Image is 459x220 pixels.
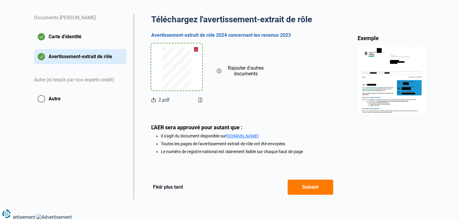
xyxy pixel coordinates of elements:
[358,35,425,42] div: Exemple
[288,180,333,195] button: Suivant
[151,32,333,39] h3: Avertissement-extrait de rôle 2024 concernant les revenus 2023
[34,91,126,106] button: Autre
[158,96,170,104] span: 2.pdf
[217,43,268,99] button: Rajouter d'autres documents
[151,14,333,25] h2: Téléchargez l'avertissement-extrait de rôle
[151,183,185,191] button: Finir plus tard
[198,98,202,102] a: Download
[34,69,126,91] div: Autre (si requis par nos experts crédit)
[34,29,126,44] button: Carte d'identité
[161,141,333,146] li: Toutes les pages de l'avertissement-extrait de rôle ont été envoyées
[34,49,126,64] button: Avertissement-extrait de rôle
[161,134,333,138] li: Il s'agit du document disponible sur
[224,65,268,77] span: Rajouter d'autres documents
[37,214,72,220] img: Advertisement
[151,124,333,130] div: L'AER sera approuvé pour autant que :
[34,14,126,29] div: Documents [PERSON_NAME]
[358,46,425,114] img: taxCertificate
[226,134,259,138] a: [DOMAIN_NAME]
[161,149,333,154] li: Le numéro de registre national est clairement lisible sur chaque haut de page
